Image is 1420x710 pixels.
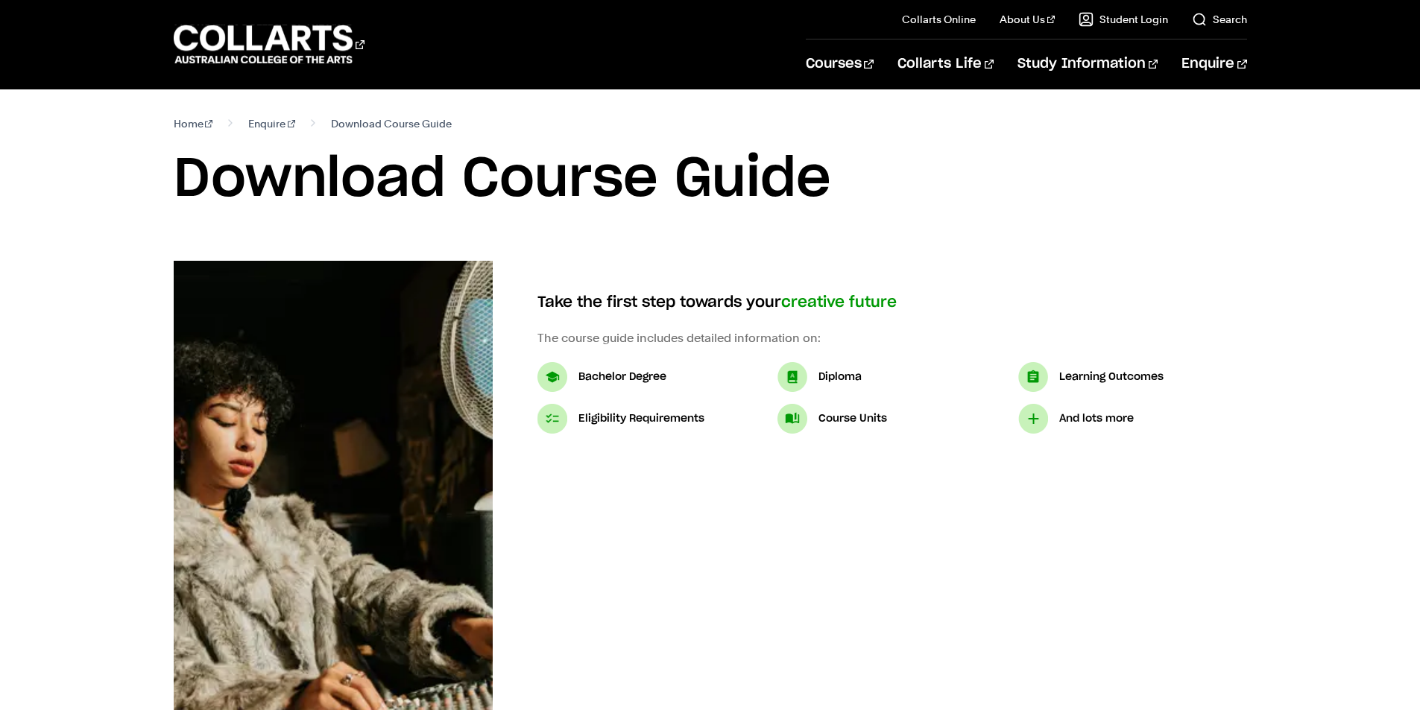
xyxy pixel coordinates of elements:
div: Go to homepage [174,23,365,66]
a: Home [174,113,213,134]
p: Bachelor Degree [578,368,666,386]
p: Eligibility Requirements [578,410,704,428]
h1: Download Course Guide [174,146,1247,213]
a: Study Information [1017,39,1158,89]
a: Enquire [248,113,295,134]
img: Learning Outcomes [1018,362,1048,392]
p: Diploma [818,368,862,386]
img: Course Units [777,404,807,434]
a: Search [1192,12,1247,27]
a: Collarts Life [897,39,994,89]
a: About Us [1000,12,1055,27]
a: Student Login [1079,12,1168,27]
img: Bachelor Degree [537,362,567,392]
img: Eligibility Requirements [537,404,567,434]
span: creative future [781,295,897,310]
h4: Take the first step towards your [537,291,1247,314]
a: Enquire [1181,39,1246,89]
p: Learning Outcomes [1059,368,1164,386]
span: Download Course Guide [331,113,452,134]
a: Collarts Online [902,12,976,27]
p: And lots more [1059,410,1134,428]
p: The course guide includes detailed information on: [537,329,1247,347]
img: Diploma [777,362,807,392]
a: Courses [806,39,874,89]
img: And lots more [1018,404,1048,434]
p: Course Units [818,410,887,428]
